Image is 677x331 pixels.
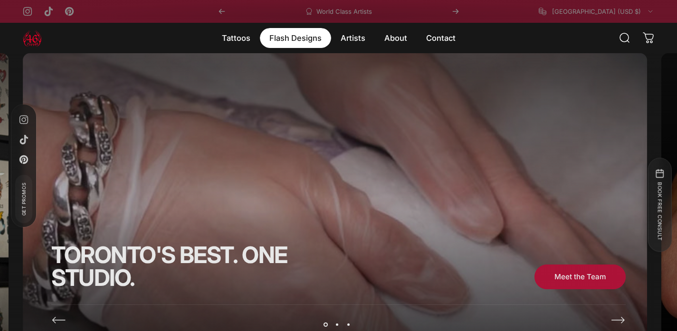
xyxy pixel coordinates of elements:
[212,28,465,48] nav: Primary
[417,28,465,48] a: Contact
[375,28,417,48] summary: About
[260,28,331,48] summary: Flash Designs
[638,28,659,48] a: 0 items
[331,28,375,48] summary: Artists
[212,28,260,48] summary: Tattoos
